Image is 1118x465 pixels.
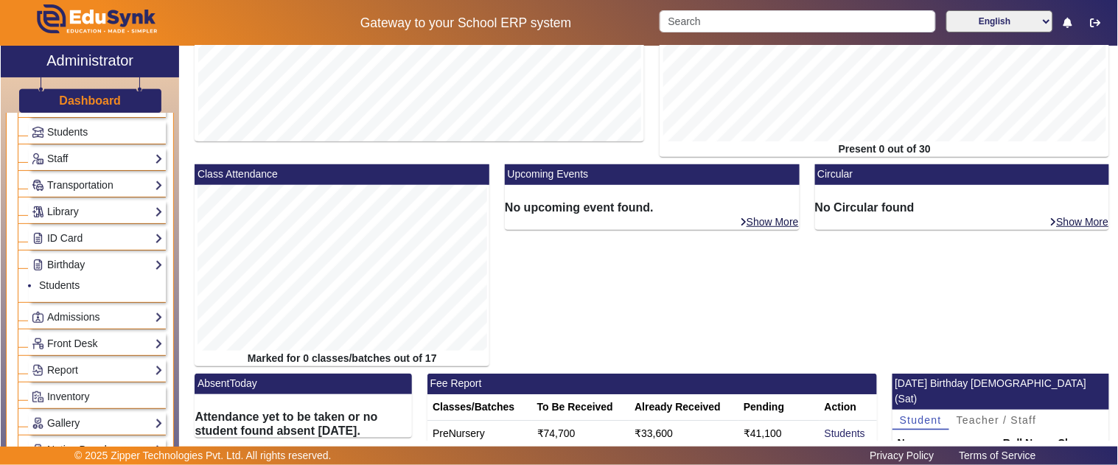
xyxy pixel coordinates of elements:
span: Inventory [47,391,90,402]
span: Students [47,126,88,138]
h3: Dashboard [59,94,121,108]
th: Name [892,430,998,457]
a: Students [825,427,865,439]
a: Dashboard [58,93,122,108]
span: Teacher / Staff [957,415,1037,425]
input: Search [660,10,935,32]
td: ₹33,600 [629,420,738,447]
mat-card-header: Class Attendance [195,164,489,185]
a: Terms of Service [952,446,1044,465]
th: Class [1053,430,1110,457]
th: Already Received [629,394,738,421]
mat-card-header: Upcoming Events [505,164,800,185]
div: Present 0 out of 30 [660,141,1109,157]
a: Students [39,279,80,291]
th: Pending [738,394,820,421]
mat-card-header: Circular [815,164,1110,185]
img: Students.png [32,127,43,138]
td: PreNursery [427,420,532,447]
a: Inventory [32,388,163,405]
h6: No upcoming event found. [505,200,800,214]
mat-card-header: [DATE] Birthday [DEMOGRAPHIC_DATA] (Sat) [892,374,1110,410]
h6: No Circular found [815,200,1110,214]
p: © 2025 Zipper Technologies Pvt. Ltd. All rights reserved. [74,448,332,464]
mat-card-header: Fee Report [427,374,877,394]
th: To Be Received [532,394,630,421]
th: Action [820,394,877,421]
a: Show More [739,215,800,228]
a: Show More [1049,215,1110,228]
a: Privacy Policy [863,446,942,465]
img: Inventory.png [32,391,43,402]
div: Marked for 0 classes/batches out of 17 [195,351,489,366]
th: Classes/Batches [427,394,532,421]
a: Students [32,124,163,141]
h2: Administrator [46,52,133,69]
span: Student [900,415,942,425]
mat-card-header: AbsentToday [195,374,412,394]
h5: Gateway to your School ERP system [287,15,644,31]
td: ₹41,100 [738,420,820,447]
a: Administrator [1,46,179,77]
th: Roll No. [998,430,1052,457]
td: ₹74,700 [532,420,630,447]
h6: Attendance yet to be taken or no student found absent [DATE]. [195,410,412,438]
